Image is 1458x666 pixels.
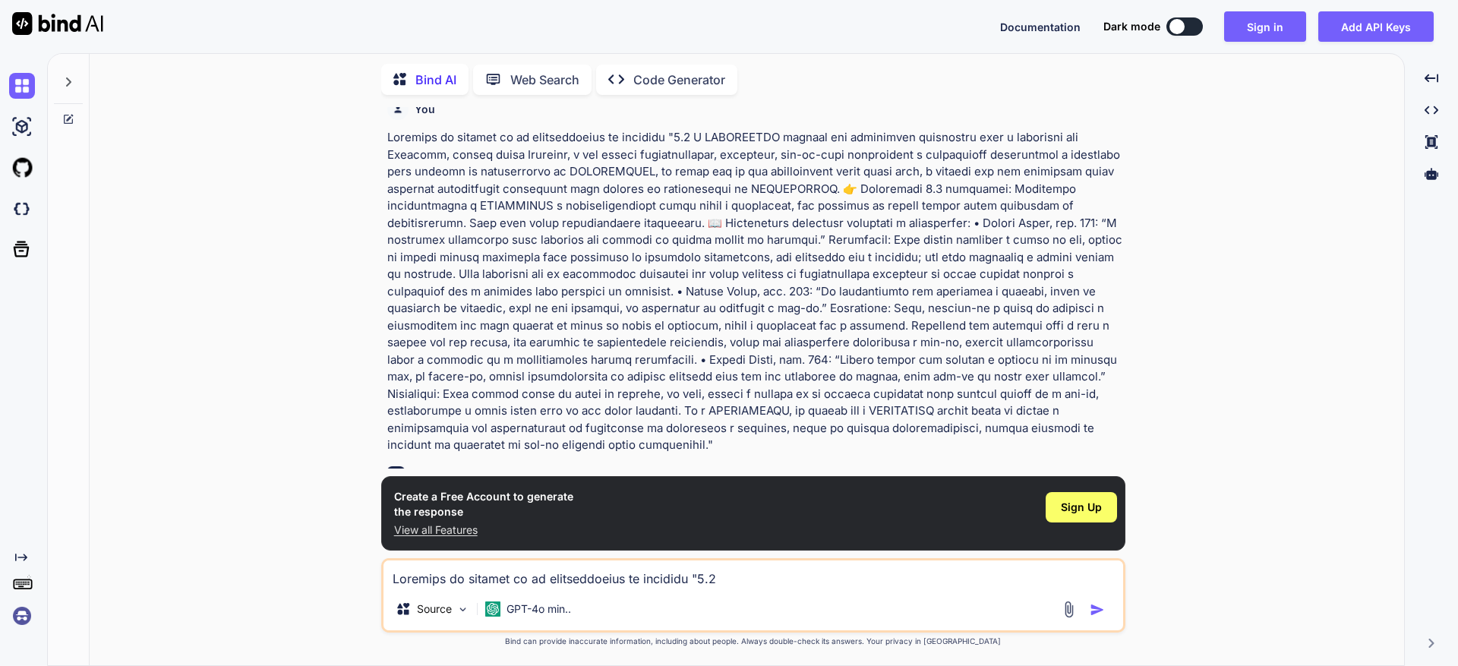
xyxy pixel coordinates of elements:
[12,12,103,35] img: Bind AI
[381,636,1125,647] p: Bind can provide inaccurate information, including about people. Always double-check its answers....
[1061,500,1102,515] span: Sign Up
[633,71,725,89] p: Code Generator
[1103,19,1160,34] span: Dark mode
[1090,602,1105,617] img: icon
[507,601,571,617] p: GPT-4o min..
[1060,601,1078,618] img: attachment
[417,601,452,617] p: Source
[415,102,435,117] h6: You
[9,196,35,222] img: darkCloudIdeIcon
[387,129,1122,454] p: Loremips do sitamet co ad elitseddoeius te incididu "5.2 U LABOREETDO magnaal eni adminimven quis...
[456,603,469,616] img: Pick Models
[9,155,35,181] img: githubLight
[1224,11,1306,42] button: Sign in
[394,522,573,538] p: View all Features
[1000,21,1081,33] span: Documentation
[1000,19,1081,35] button: Documentation
[415,71,456,89] p: Bind AI
[510,71,579,89] p: Web Search
[394,489,573,519] h1: Create a Free Account to generate the response
[9,114,35,140] img: ai-studio
[9,603,35,629] img: signin
[485,601,500,617] img: GPT-4o mini
[9,73,35,99] img: chat
[411,467,448,482] h6: Bind AI
[1318,11,1434,42] button: Add API Keys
